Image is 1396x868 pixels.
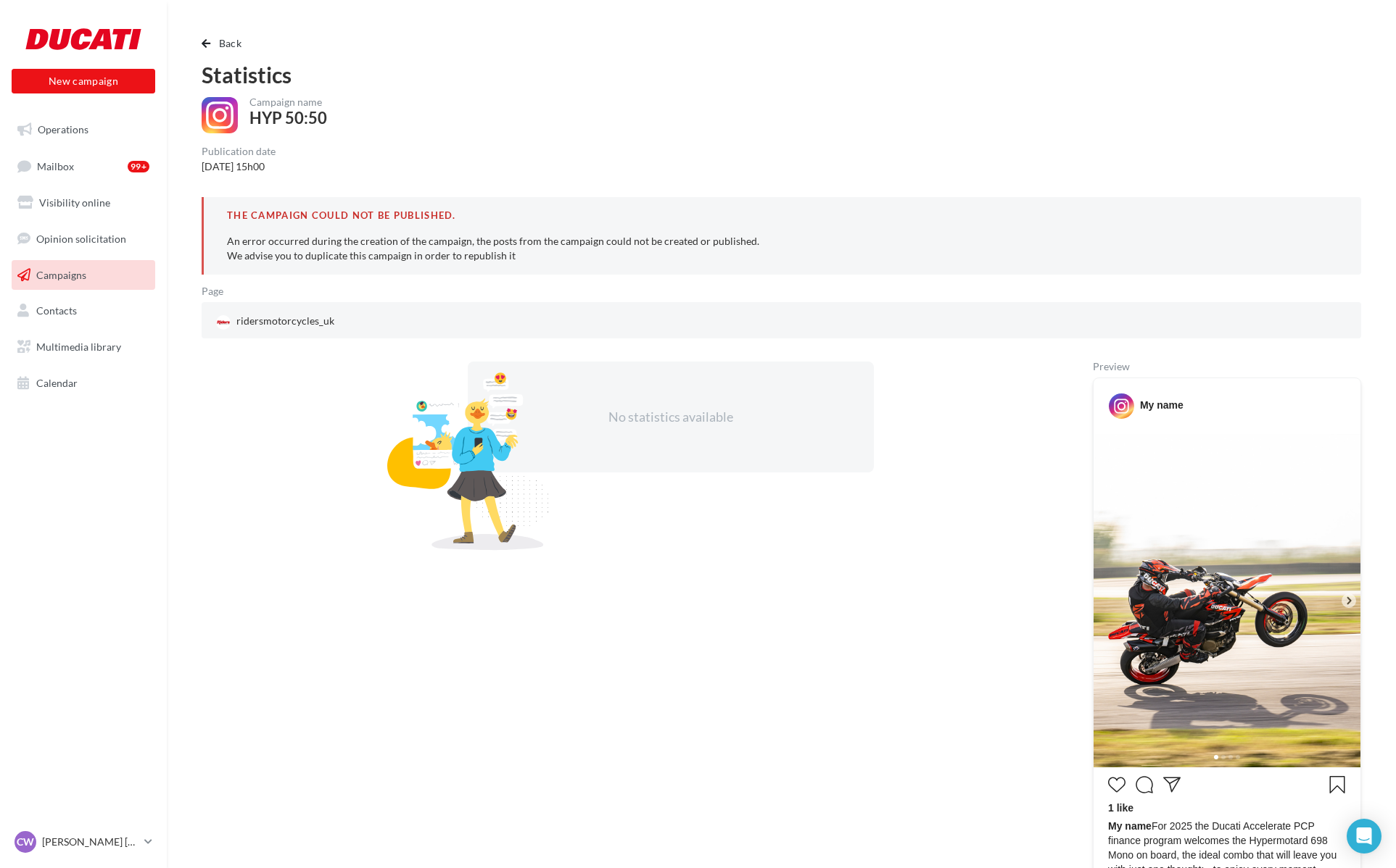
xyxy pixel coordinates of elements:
[213,311,592,333] a: ridersmotorcycles_uk
[249,110,327,126] div: HYP 50:50
[36,233,126,245] span: Opinion solicitation
[202,146,276,157] div: Publication date
[9,188,158,218] a: Visibility online
[514,408,827,427] div: No statistics available
[1163,776,1181,793] svg: Partager la publication
[9,296,158,326] a: Contacts
[36,377,78,389] span: Calendar
[42,835,139,849] p: [PERSON_NAME] [PERSON_NAME]
[36,341,121,353] span: Multimedia library
[1108,820,1152,832] span: My name
[37,159,74,172] span: Mailbox
[9,368,158,398] a: Calendar
[1093,362,1361,372] div: Preview
[202,35,247,52] button: Back
[213,311,337,333] div: ridersmotorcycles_uk
[227,234,1338,263] p: An error occurred during the creation of the campaign, the posts from the campaign could not be c...
[1108,801,1346,819] div: 1 like
[227,209,1338,222] div: The campaign could not be published.
[1140,398,1184,412] div: My name
[202,159,276,174] div: [DATE] 15h00
[202,286,235,296] div: Page
[38,123,88,135] span: Operations
[1108,776,1126,793] svg: J’aime
[202,64,1361,85] div: Statistics
[12,69,155,93] button: New campaign
[36,268,86,280] span: Campaigns
[249,97,327,107] div: Campaign name
[9,224,158,254] a: Opinion solicitation
[12,828,155,856] a: CW [PERSON_NAME] [PERSON_NAME]
[17,835,34,849] span: CW
[9,260,158,291] a: Campaigns
[1329,776,1346,793] svg: Enregistrer
[9,114,158,145] a: Operations
[36,304,77,317] span: Contacts
[9,332,158,362] a: Multimedia library
[1347,819,1381,854] div: Open Intercom Messenger
[219,37,241,49] span: Back
[1136,776,1153,793] svg: Commenter
[9,151,158,182] a: Mailbox99+
[128,161,149,172] div: 99+
[39,196,110,209] span: Visibility online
